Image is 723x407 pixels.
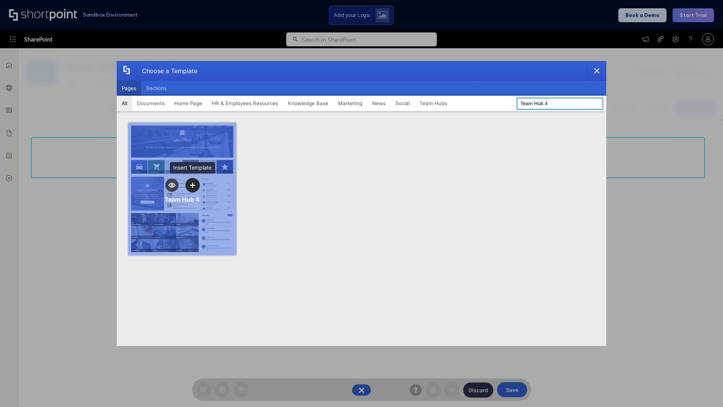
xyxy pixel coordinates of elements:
[117,96,132,111] button: All
[517,98,603,110] input: Search
[117,81,141,96] button: Pages
[390,96,415,111] button: Social
[132,96,169,111] button: Documents
[207,96,283,111] button: HR & Employees Resources
[367,96,390,111] button: News
[117,61,606,346] div: template selector
[333,96,367,111] button: Marketing
[415,96,452,111] button: Team Hubs
[283,96,333,111] button: Knowledge Base
[165,196,200,203] div: Team Hub 4
[685,371,723,407] iframe: Chat Widget
[136,61,197,80] div: Choose a Template
[169,96,207,111] button: Home Page
[141,81,172,96] button: Sections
